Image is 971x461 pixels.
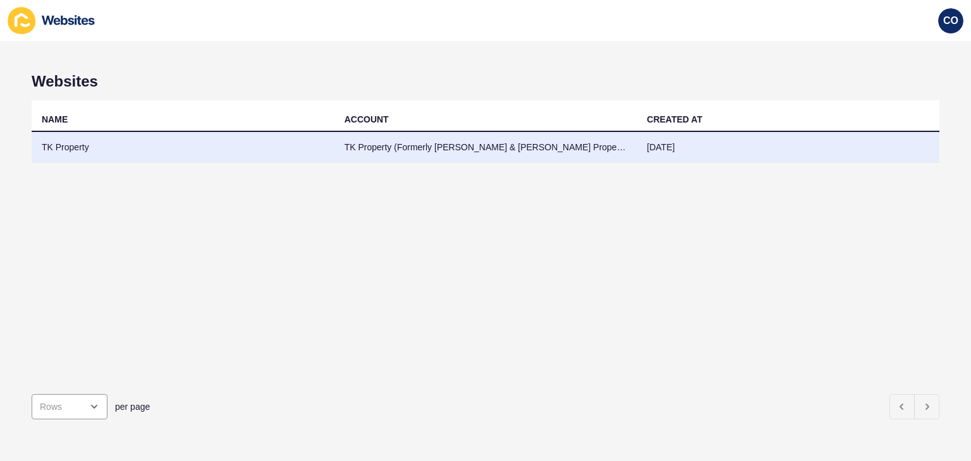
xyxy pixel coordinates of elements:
[334,132,637,163] td: TK Property (Formerly [PERSON_NAME] & [PERSON_NAME] Property Specialists)
[345,113,389,126] div: ACCOUNT
[32,132,334,163] td: TK Property
[42,113,68,126] div: NAME
[115,400,150,413] span: per page
[943,15,958,27] span: CO
[647,113,702,126] div: CREATED AT
[32,394,107,419] div: open menu
[32,73,939,90] h1: Websites
[637,132,939,163] td: [DATE]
